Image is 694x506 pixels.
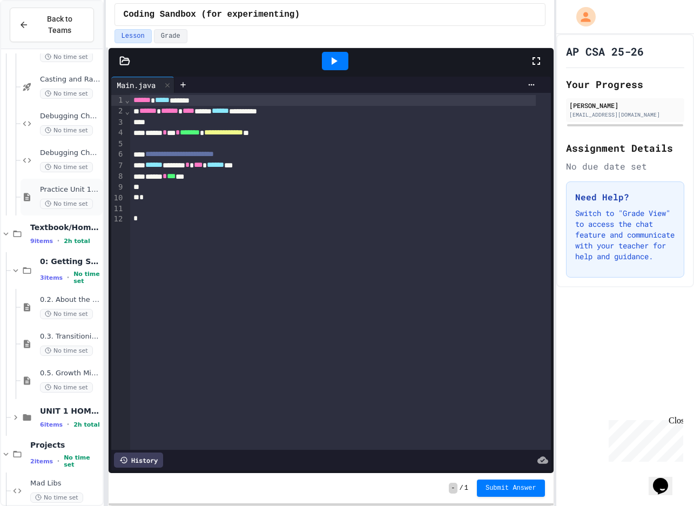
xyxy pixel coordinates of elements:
div: 9 [111,182,125,193]
span: • [57,237,59,245]
span: 3 items [40,274,63,281]
div: 5 [111,139,125,150]
div: [EMAIL_ADDRESS][DOMAIN_NAME] [569,111,681,119]
span: • [67,273,69,282]
button: Submit Answer [477,480,545,497]
iframe: chat widget [604,416,683,462]
span: No time set [40,199,93,209]
div: History [114,453,163,468]
span: Coding Sandbox (for experimenting) [124,8,300,21]
span: 0: Getting Started [40,257,100,266]
div: 2 [111,106,125,117]
span: 9 items [30,238,53,245]
div: [PERSON_NAME] [569,100,681,110]
span: - [449,483,457,494]
div: 6 [111,149,125,160]
div: My Account [565,4,598,29]
span: 6 items [40,421,63,428]
h3: Need Help? [575,191,675,204]
span: • [57,457,59,465]
span: 1 [464,484,468,492]
span: No time set [64,454,100,468]
p: Switch to "Grade View" to access the chat feature and communicate with your teacher for help and ... [575,208,675,262]
div: 7 [111,160,125,171]
div: 12 [111,214,125,225]
span: 0.5. Growth Mindset and Pair Programming [40,369,100,378]
span: Projects [30,440,100,450]
button: Back to Teams [10,8,94,42]
span: No time set [40,309,93,319]
div: No due date set [566,160,684,173]
span: Debugging Challenge 1 [40,112,100,121]
span: Back to Teams [35,14,85,36]
div: 11 [111,204,125,214]
h2: Assignment Details [566,140,684,156]
span: Casting and Ranges of variables - Quiz [40,75,100,84]
span: Practice Unit 1 Test [40,185,100,194]
div: 10 [111,193,125,204]
button: Lesson [114,29,152,43]
h2: Your Progress [566,77,684,92]
span: Fold line [124,107,130,116]
iframe: chat widget [649,463,683,495]
div: 3 [111,117,125,128]
span: No time set [40,346,93,356]
h1: AP CSA 25-26 [566,44,644,59]
span: No time set [40,162,93,172]
span: No time set [73,271,100,285]
div: 4 [111,127,125,138]
span: 2 items [30,458,53,465]
div: Main.java [111,77,174,93]
span: Fold line [124,96,130,104]
span: Mad Libs [30,479,100,488]
span: 0.2. About the AP CSA Exam [40,295,100,305]
button: Grade [154,29,187,43]
span: No time set [30,492,83,503]
span: No time set [40,52,93,62]
span: Textbook/Homework (CSAwesome) [30,222,100,232]
div: Main.java [111,79,161,91]
div: Chat with us now!Close [4,4,75,69]
span: 2h total [64,238,90,245]
span: No time set [40,382,93,393]
span: UNIT 1 HOMEWORK (DUE BEFORE UNIT 1 TEST) [40,406,100,416]
span: • [67,420,69,429]
span: No time set [40,89,93,99]
div: 1 [111,95,125,106]
div: 8 [111,171,125,182]
span: / [460,484,463,492]
span: Debugging Challenge 2 [40,149,100,158]
span: Submit Answer [486,484,536,492]
span: 2h total [73,421,100,428]
span: 0.3. Transitioning from AP CSP to AP CSA [40,332,100,341]
span: No time set [40,125,93,136]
